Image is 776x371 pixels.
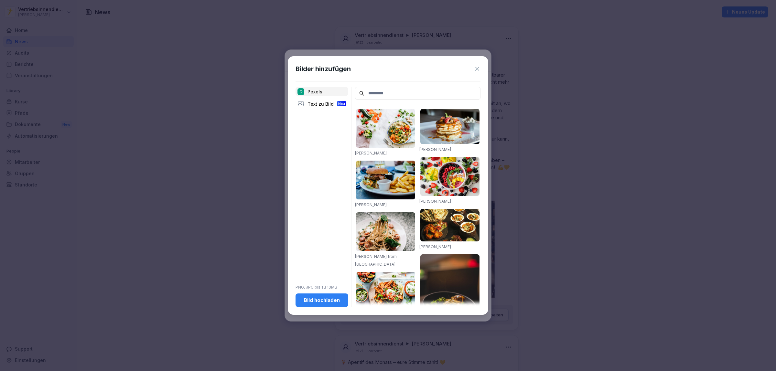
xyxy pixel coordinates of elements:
a: [PERSON_NAME] [355,202,387,207]
div: Neu [337,101,346,106]
div: Bild hochladen [301,297,343,304]
button: Bild hochladen [296,293,348,307]
img: pexels-photo-1099680.jpeg [420,157,480,196]
img: pexels-photo-376464.jpeg [420,109,480,144]
a: [PERSON_NAME] [419,147,451,152]
h1: Bilder hinzufügen [296,64,351,74]
div: Text zu Bild [296,99,348,108]
img: pexels.png [297,88,304,95]
img: pexels-photo-70497.jpeg [356,161,415,199]
img: pexels-photo-1640772.jpeg [356,272,415,316]
img: pexels-photo-1640777.jpeg [356,109,415,148]
img: pexels-photo-1279330.jpeg [356,212,415,251]
a: [PERSON_NAME] from [GEOGRAPHIC_DATA] [355,254,397,267]
p: PNG, JPG bis zu 10MB [296,284,348,290]
img: pexels-photo-958545.jpeg [420,209,480,241]
a: [PERSON_NAME] [419,244,451,249]
div: Pexels [296,87,348,96]
a: [PERSON_NAME] [419,199,451,204]
a: [PERSON_NAME] [355,151,387,155]
img: pexels-photo-842571.jpeg [420,254,480,344]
